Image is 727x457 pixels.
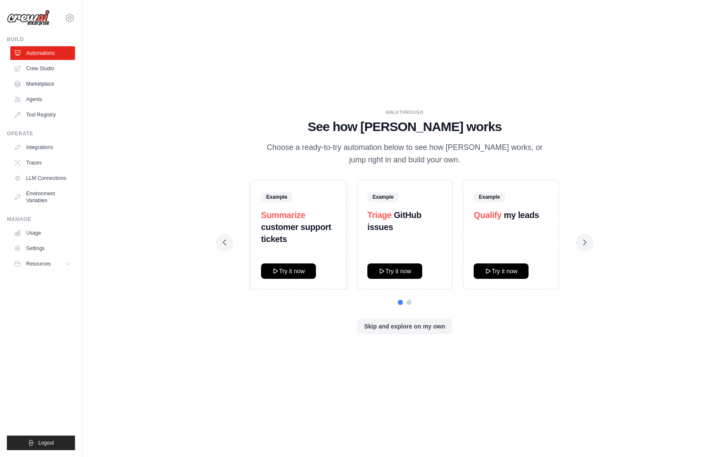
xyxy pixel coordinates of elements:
[474,263,529,279] button: Try it now
[10,171,75,185] a: LLM Connections
[223,109,586,116] div: WALKTHROUGH
[10,242,75,255] a: Settings
[7,36,75,43] div: Build
[10,226,75,240] a: Usage
[367,210,392,220] span: Triage
[367,210,421,232] strong: GitHub issues
[261,141,549,167] p: Choose a ready-to-try automation below to see how [PERSON_NAME] works, or jump right in and build...
[7,216,75,223] div: Manage
[261,210,305,220] span: Summarize
[38,439,54,446] span: Logout
[10,140,75,154] a: Integrations
[367,192,399,202] span: Example
[261,222,331,244] strong: customer support tickets
[7,436,75,450] button: Logout
[10,187,75,207] a: Environment Variables
[10,156,75,170] a: Traces
[10,46,75,60] a: Automations
[474,210,502,220] span: Qualify
[7,130,75,137] div: Operate
[10,77,75,91] a: Marketplace
[357,319,452,334] button: Skip and explore on my own
[504,210,539,220] strong: my leads
[10,62,75,75] a: Crew Studio
[7,10,50,26] img: Logo
[10,257,75,271] button: Resources
[261,263,316,279] button: Try it now
[474,192,505,202] span: Example
[261,192,292,202] span: Example
[367,263,422,279] button: Try it now
[10,93,75,106] a: Agents
[223,119,586,134] h1: See how [PERSON_NAME] works
[10,108,75,122] a: Tool Registry
[26,260,51,267] span: Resources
